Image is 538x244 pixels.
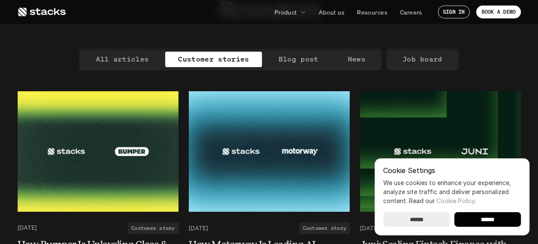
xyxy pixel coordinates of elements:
img: Teal Flower [360,91,521,212]
a: News [335,52,378,67]
a: About us [314,4,350,20]
p: [DATE] [18,224,37,232]
a: Privacy Policy [129,39,166,46]
a: BOOK A DEMO [476,6,521,19]
p: Careers [400,8,422,17]
h2: Customer story [131,225,175,231]
p: Cookie Settings [383,167,521,174]
p: News [347,53,365,65]
a: All articles [83,52,162,67]
p: BOOK A DEMO [481,9,516,15]
a: Blog post [265,52,331,67]
p: [DATE] [189,224,208,232]
a: Customer stories [165,52,262,67]
p: Customer stories [178,53,249,65]
p: SIGN IN [443,9,465,15]
p: Blog post [278,53,318,65]
p: Product [274,8,297,17]
p: We use cookies to enhance your experience, analyze site traffic and deliver personalized content. [383,178,521,205]
p: Resources [357,8,387,17]
a: Careers [395,4,427,20]
p: [DATE] [360,224,379,232]
span: Read our . [409,197,476,204]
a: [DATE]Customer story [360,222,521,234]
p: Job board [403,53,443,65]
p: All articles [95,53,149,65]
a: Cookie Policy [437,197,475,204]
a: Resources [352,4,393,20]
a: SIGN IN [438,6,470,19]
h2: Customer story [302,225,346,231]
a: [DATE]Customer story [18,222,178,234]
a: Job board [390,52,455,67]
a: [DATE]Customer story [189,222,350,234]
p: About us [319,8,344,17]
